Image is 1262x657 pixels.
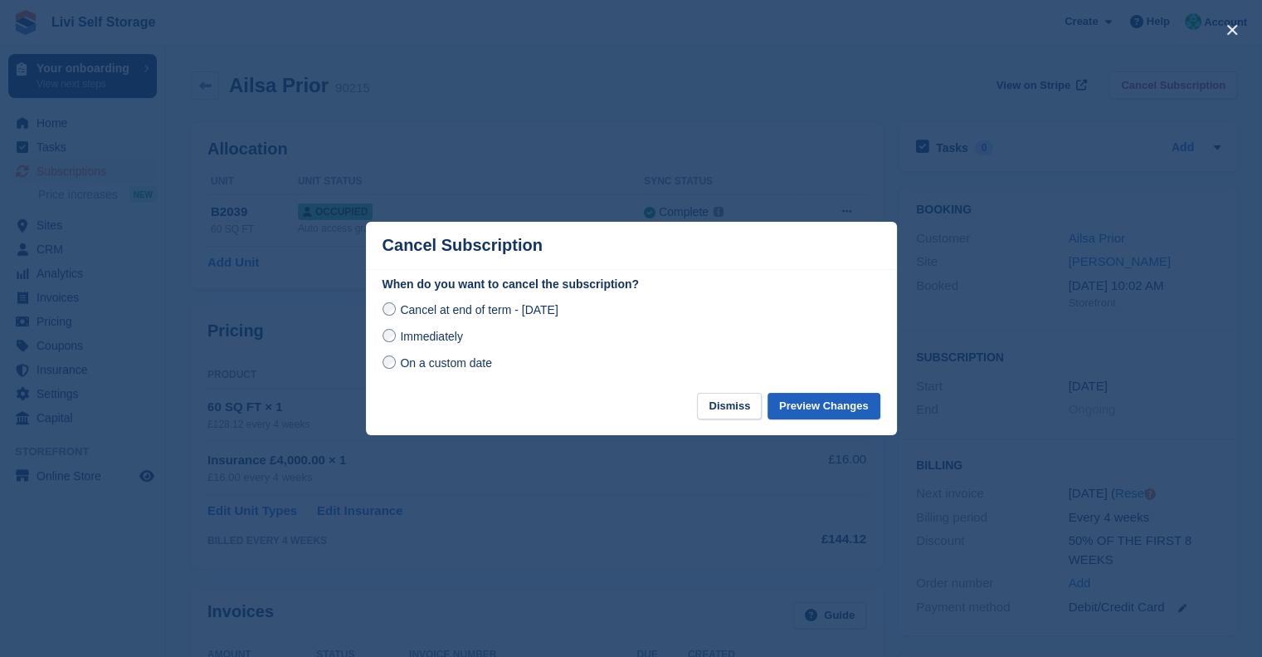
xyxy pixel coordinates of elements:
p: Cancel Subscription [382,236,543,255]
input: Immediately [382,329,396,342]
label: When do you want to cancel the subscription? [382,276,880,293]
span: Cancel at end of term - [DATE] [400,303,558,316]
span: On a custom date [400,356,492,370]
button: Dismiss [697,393,762,420]
button: close [1219,17,1245,43]
span: Immediately [400,330,462,343]
input: On a custom date [382,355,396,369]
button: Preview Changes [767,393,880,420]
input: Cancel at end of term - [DATE] [382,302,396,316]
